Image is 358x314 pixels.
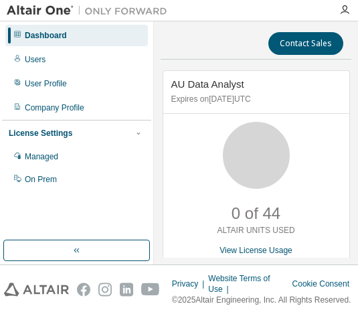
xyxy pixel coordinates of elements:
[292,279,354,289] div: Cookie Consent
[171,78,244,90] span: AU Data Analyst
[268,32,343,55] button: Contact Sales
[120,283,133,297] img: linkedin.svg
[217,225,294,236] p: ALTAIR UNITS USED
[232,202,280,225] p: 0 of 44
[77,283,90,297] img: facebook.svg
[25,102,84,113] div: Company Profile
[98,283,112,297] img: instagram.svg
[172,295,354,306] p: © 2025 Altair Engineering, Inc. All Rights Reserved.
[25,78,67,89] div: User Profile
[25,151,58,162] div: Managed
[141,283,160,297] img: youtube.svg
[25,174,57,185] div: On Prem
[25,30,67,41] div: Dashboard
[25,54,46,65] div: Users
[7,4,174,17] img: Altair One
[4,283,69,297] img: altair_logo.svg
[171,94,338,105] p: Expires on [DATE] UTC
[219,246,292,255] a: View License Usage
[9,128,72,139] div: License Settings
[208,273,292,295] div: Website Terms of Use
[172,279,208,289] div: Privacy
